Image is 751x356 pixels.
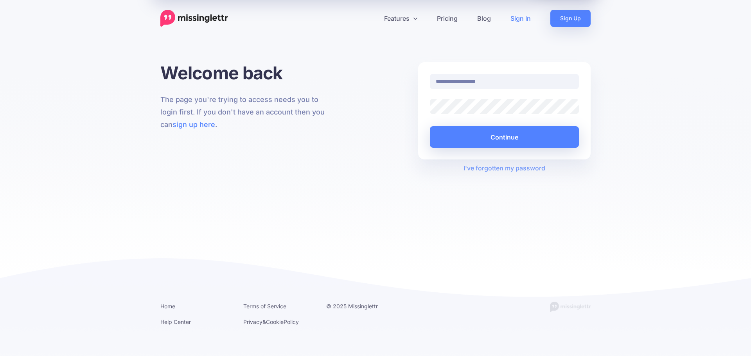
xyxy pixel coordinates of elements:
[243,317,314,327] li: & Policy
[501,10,541,27] a: Sign In
[160,318,191,325] a: Help Center
[243,303,286,309] a: Terms of Service
[467,10,501,27] a: Blog
[160,93,333,131] p: The page you're trying to access needs you to login first. If you don't have an account then you ...
[427,10,467,27] a: Pricing
[243,318,262,325] a: Privacy
[160,62,333,84] h1: Welcome back
[160,303,175,309] a: Home
[326,301,397,311] li: © 2025 Missinglettr
[266,318,284,325] a: Cookie
[550,10,591,27] a: Sign Up
[464,164,545,172] a: I've forgotten my password
[374,10,427,27] a: Features
[430,126,579,148] button: Continue
[172,120,215,129] a: sign up here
